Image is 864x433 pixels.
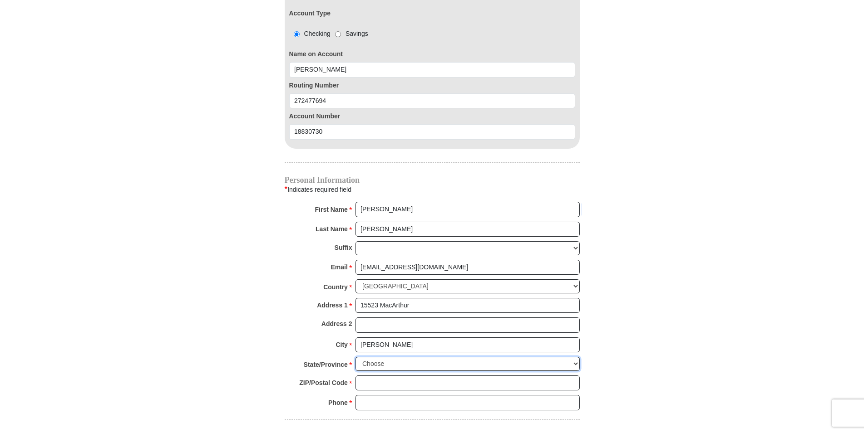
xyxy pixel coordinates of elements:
[289,29,368,39] div: Checking Savings
[289,9,331,18] label: Account Type
[328,396,348,409] strong: Phone
[304,358,348,371] strong: State/Province
[316,223,348,235] strong: Last Name
[321,317,352,330] strong: Address 2
[323,281,348,293] strong: Country
[336,338,347,351] strong: City
[285,184,580,195] div: Indicates required field
[299,376,348,389] strong: ZIP/Postal Code
[289,81,575,90] label: Routing Number
[317,299,348,311] strong: Address 1
[331,261,348,273] strong: Email
[285,176,580,184] h4: Personal Information
[289,49,575,59] label: Name on Account
[315,203,348,216] strong: First Name
[289,112,575,121] label: Account Number
[335,241,352,254] strong: Suffix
